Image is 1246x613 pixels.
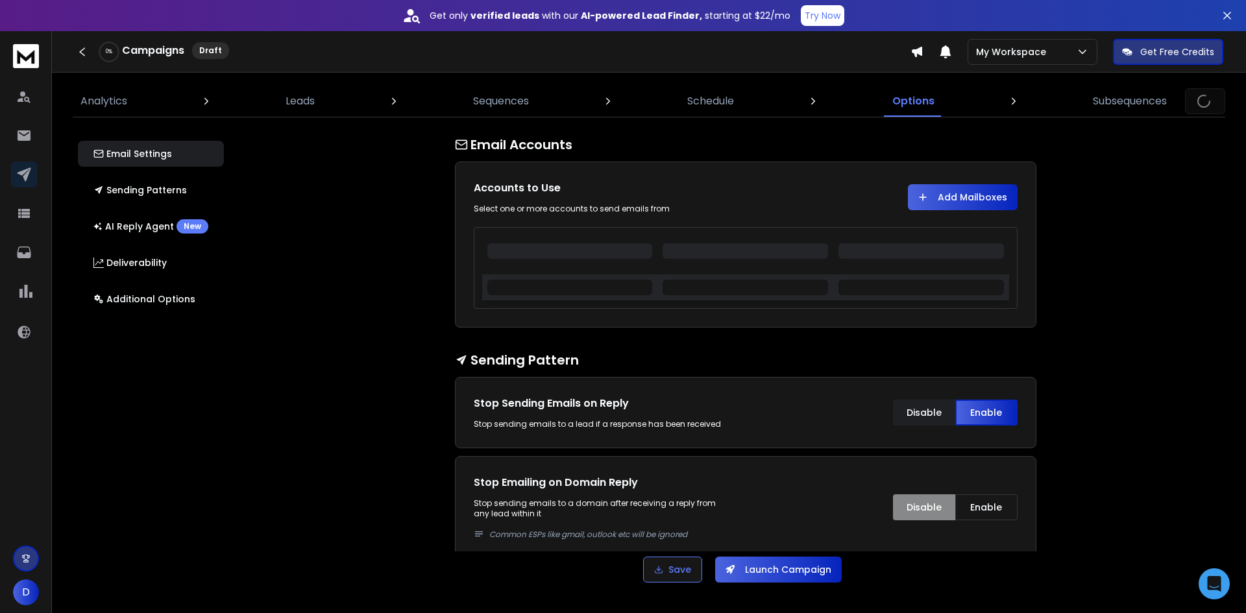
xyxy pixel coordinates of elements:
h1: Email Accounts [455,136,1036,154]
button: Add Mailboxes [908,184,1018,210]
h1: Stop Emailing on Domain Reply [474,475,733,490]
img: logo [13,44,39,68]
p: Email Settings [93,147,172,160]
a: Leads [278,86,323,117]
p: Subsequences [1093,93,1167,109]
h1: Stop Sending Emails on Reply [474,396,733,411]
p: Analytics [80,93,127,109]
a: Sequences [465,86,537,117]
h1: Campaigns [122,43,184,58]
h1: Accounts to Use [474,180,733,196]
a: Analytics [73,86,135,117]
button: Disable [893,494,955,520]
button: Save [643,557,702,583]
button: Disable [893,400,955,426]
button: D [13,579,39,605]
div: Select one or more accounts to send emails from [474,204,733,214]
p: Sequences [473,93,529,109]
p: Try Now [805,9,840,22]
button: Try Now [801,5,844,26]
p: Additional Options [93,293,195,306]
button: Enable [955,494,1018,520]
div: Open Intercom Messenger [1199,568,1230,599]
button: Additional Options [78,286,224,312]
p: Options [892,93,934,109]
button: Get Free Credits [1113,39,1223,65]
a: Options [885,86,942,117]
a: Schedule [679,86,742,117]
strong: verified leads [470,9,539,22]
button: Sending Patterns [78,177,224,203]
button: Email Settings [78,141,224,167]
h1: Sending Pattern [455,351,1036,369]
button: Enable [955,400,1018,426]
p: Get only with our starting at $22/mo [430,9,790,22]
p: Leads [286,93,315,109]
p: Stop sending emails to a domain after receiving a reply from any lead within it [474,498,733,540]
p: Common ESPs like gmail, outlook etc will be ignored [489,529,733,540]
p: Deliverability [93,256,167,269]
button: Deliverability [78,250,224,276]
a: Subsequences [1085,86,1175,117]
p: 0 % [106,48,112,56]
div: New [177,219,208,234]
p: Get Free Credits [1140,45,1214,58]
p: AI Reply Agent [93,219,208,234]
p: Schedule [687,93,734,109]
button: Launch Campaign [715,557,842,583]
div: Stop sending emails to a lead if a response has been received [474,419,733,429]
div: Draft [192,42,229,59]
p: My Workspace [976,45,1051,58]
strong: AI-powered Lead Finder, [581,9,702,22]
button: AI Reply AgentNew [78,213,224,239]
p: Sending Patterns [93,184,187,197]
